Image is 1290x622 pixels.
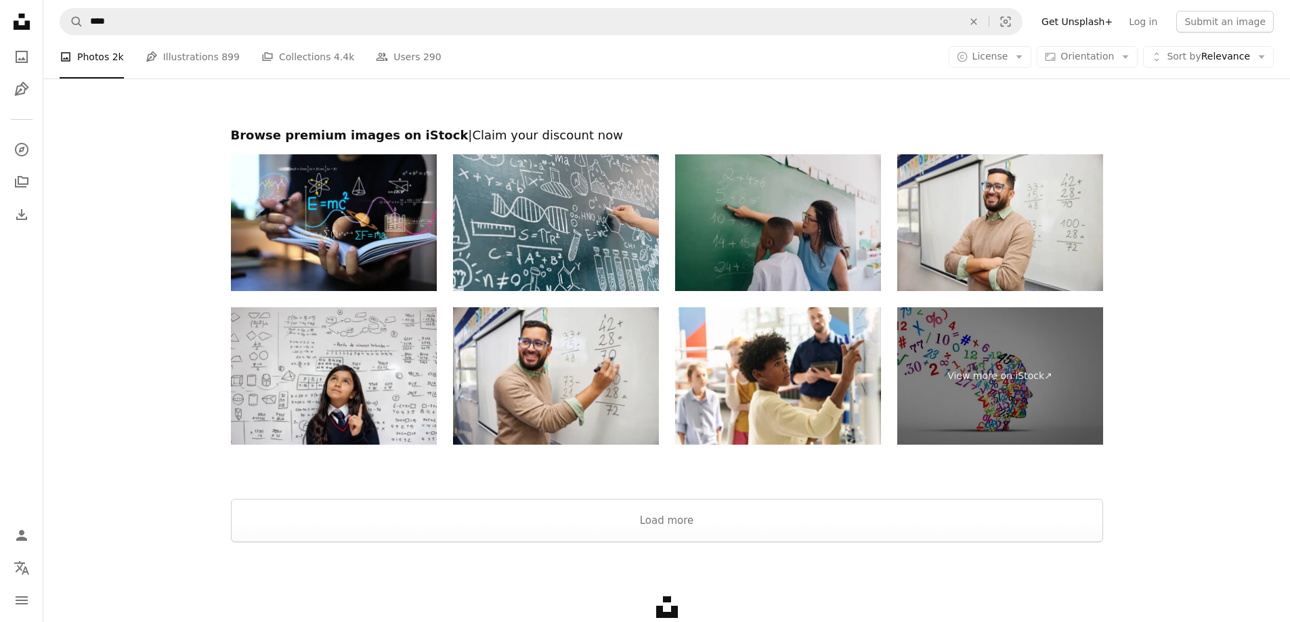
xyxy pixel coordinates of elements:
span: 290 [423,49,442,64]
img: Happy satisfied math teacher in elementary class [897,154,1103,292]
button: License [949,46,1032,68]
a: Illustrations 899 [146,35,240,79]
span: Relevance [1167,50,1250,64]
h2: Browse premium images on iStock [231,127,1103,143]
button: Sort byRelevance [1143,46,1274,68]
span: | Claim your discount now [468,128,623,142]
a: Collections [8,169,35,196]
button: Load more [231,499,1103,542]
a: Illustrations [8,76,35,103]
a: Log in / Sign up [8,522,35,549]
button: Visual search [989,9,1022,35]
button: Clear [959,9,989,35]
a: View more on iStock↗ [897,307,1103,445]
a: Download History [8,201,35,228]
span: 4.4k [334,49,354,64]
img: Schoolkid Solving Equation [675,307,881,445]
form: Find visuals sitewide [60,8,1023,35]
button: Language [8,554,35,581]
span: 899 [221,49,240,64]
img: Male teacher explaining math in class [453,307,659,445]
img: physics and mathematics [231,154,437,292]
button: Orientation [1037,46,1138,68]
img: Schoolgirl in a math class thinking about a problem and leaning against the whiteboard [231,307,437,445]
button: Search Unsplash [60,9,83,35]
img: Teacher teaching the student on classroom at school [675,154,881,292]
a: Explore [8,136,35,163]
a: Photos [8,43,35,70]
a: Home — Unsplash [8,8,35,38]
a: Users 290 [376,35,441,79]
span: Sort by [1167,51,1201,62]
button: Menu [8,587,35,614]
a: Collections 4.4k [261,35,354,79]
button: Submit an image [1176,11,1274,32]
a: Log in [1121,11,1165,32]
span: Orientation [1060,51,1114,62]
a: Get Unsplash+ [1033,11,1121,32]
img: Hand writing science formulas and chemistry symbols on blackboard with DNA, lab tools and molecul... [453,154,659,292]
span: License [972,51,1008,62]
